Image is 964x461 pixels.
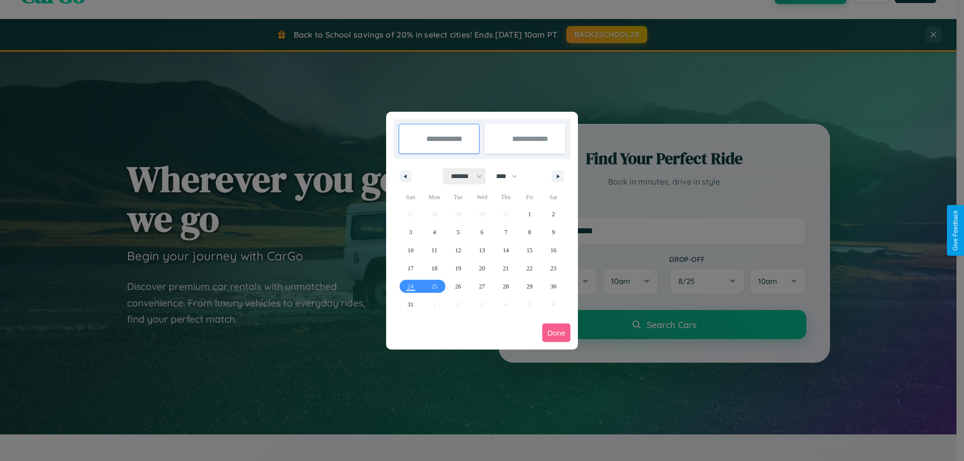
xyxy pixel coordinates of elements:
div: Give Feedback [952,210,959,251]
button: Done [542,324,570,342]
span: 16 [550,241,556,259]
span: Tue [446,189,470,205]
span: 6 [480,223,484,241]
button: 28 [494,277,518,295]
button: 14 [494,241,518,259]
span: 30 [550,277,556,295]
button: 19 [446,259,470,277]
span: 15 [527,241,533,259]
button: 27 [470,277,494,295]
button: 1 [518,205,541,223]
button: 25 [422,277,446,295]
span: 23 [550,259,556,277]
span: 22 [527,259,533,277]
span: Fri [518,189,541,205]
span: 14 [503,241,509,259]
span: 28 [503,277,509,295]
button: 21 [494,259,518,277]
button: 18 [422,259,446,277]
button: 30 [542,277,565,295]
span: 18 [431,259,437,277]
span: 24 [408,277,414,295]
span: 25 [431,277,437,295]
span: 21 [503,259,509,277]
button: 24 [399,277,422,295]
span: 9 [552,223,555,241]
button: 13 [470,241,494,259]
span: 26 [455,277,461,295]
button: 15 [518,241,541,259]
button: 2 [542,205,565,223]
span: 8 [528,223,531,241]
button: 22 [518,259,541,277]
button: 20 [470,259,494,277]
span: 11 [431,241,437,259]
button: 12 [446,241,470,259]
button: 16 [542,241,565,259]
span: Sat [542,189,565,205]
span: 7 [504,223,507,241]
span: 19 [455,259,461,277]
button: 8 [518,223,541,241]
span: 31 [408,295,414,314]
span: Thu [494,189,518,205]
span: 1 [528,205,531,223]
button: 9 [542,223,565,241]
span: 13 [479,241,485,259]
span: 2 [552,205,555,223]
button: 17 [399,259,422,277]
span: 27 [479,277,485,295]
span: Wed [470,189,494,205]
button: 5 [446,223,470,241]
button: 6 [470,223,494,241]
button: 29 [518,277,541,295]
span: 12 [455,241,461,259]
span: 17 [408,259,414,277]
button: 31 [399,295,422,314]
span: 20 [479,259,485,277]
span: 3 [409,223,412,241]
span: 4 [433,223,436,241]
button: 11 [422,241,446,259]
span: 29 [527,277,533,295]
span: Mon [422,189,446,205]
button: 26 [446,277,470,295]
span: 10 [408,241,414,259]
button: 3 [399,223,422,241]
button: 23 [542,259,565,277]
button: 7 [494,223,518,241]
button: 10 [399,241,422,259]
span: 5 [457,223,460,241]
button: 4 [422,223,446,241]
span: Sun [399,189,422,205]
